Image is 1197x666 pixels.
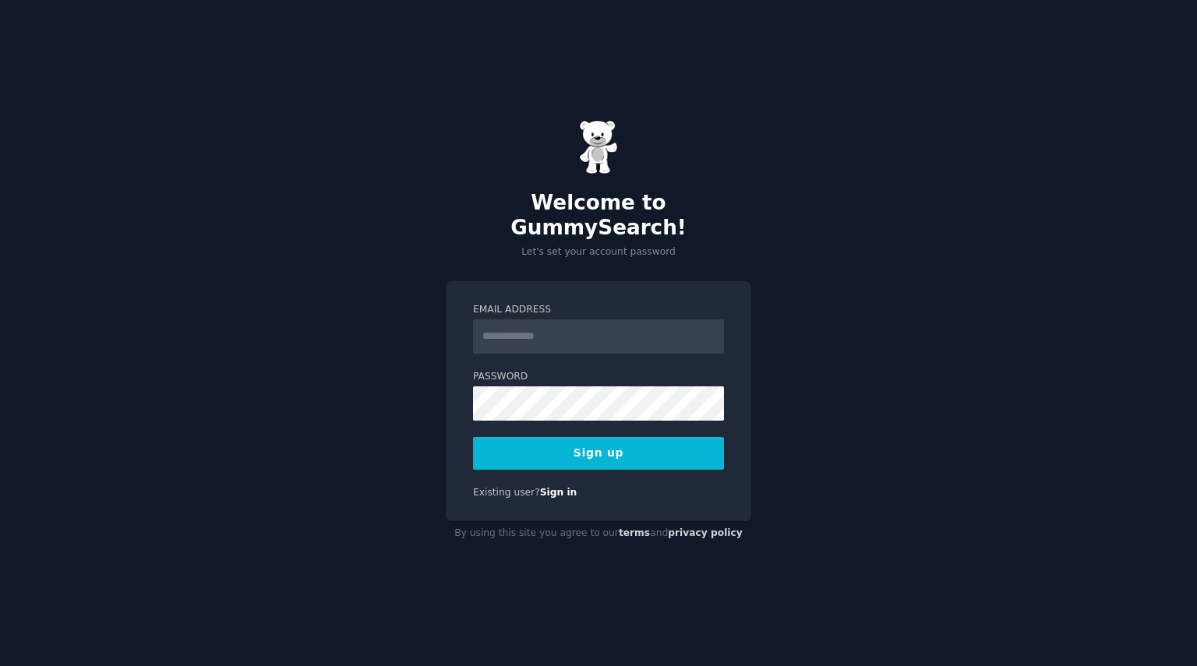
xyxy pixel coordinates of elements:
[446,245,751,259] p: Let's set your account password
[473,370,724,384] label: Password
[473,487,540,498] span: Existing user?
[579,120,618,174] img: Gummy Bear
[473,437,724,470] button: Sign up
[668,527,743,538] a: privacy policy
[473,303,724,317] label: Email Address
[540,487,577,498] a: Sign in
[446,521,751,546] div: By using this site you agree to our and
[619,527,650,538] a: terms
[446,191,751,240] h2: Welcome to GummySearch!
